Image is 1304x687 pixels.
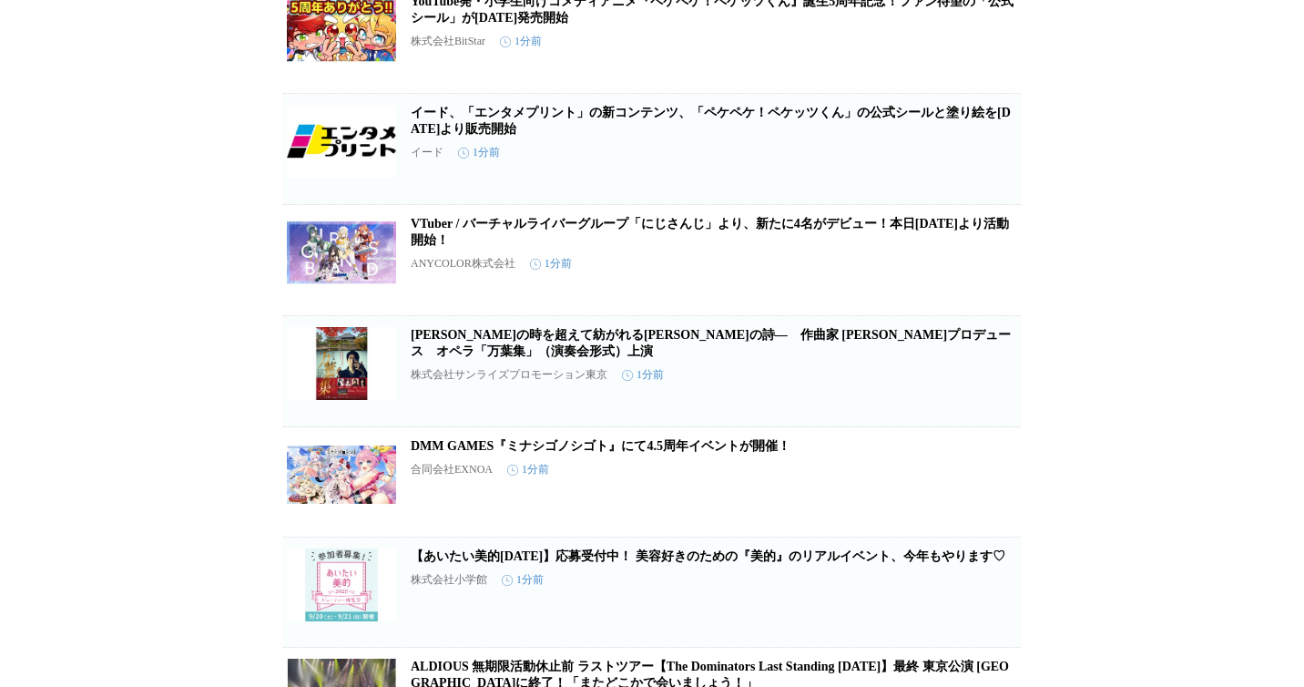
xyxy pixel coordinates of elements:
[287,438,396,511] img: DMM GAMES『ミナシゴノシゴト』にて4.5周年イベントが開催！
[500,34,542,49] time: 1分前
[411,549,1005,563] a: 【あいたい美的[DATE]】応募受付中！ 美容好きのための『美的』のリアルイベント、今年もやります♡
[411,217,1009,247] a: VTuber / バーチャルライバーグループ「にじさんじ」より、新たに4名がデビュー！本日[DATE]より活動開始！
[411,462,493,477] p: 合同会社EXNOA
[411,367,607,383] p: 株式会社サンライズプロモーション東京
[622,367,664,383] time: 1分前
[530,256,572,272] time: 1分前
[411,439,790,453] a: DMM GAMES『ミナシゴノシゴト』にて4.5周年イベントが開催！
[411,328,1011,358] a: [PERSON_NAME]の時を超えて紡がれる[PERSON_NAME]の詩― 作曲家 [PERSON_NAME]プロデュース オペラ「万葉集」（演奏会形式）上演
[287,105,396,178] img: イード、「エンタメプリント」の新コンテンツ、「ペケペケ！ペケッツくん」の公式シールと塗り絵を8月14日（木）より販売開始
[287,549,396,621] img: 【あいたい美的2025】応募受付中！ 美容好きのための『美的』のリアルイベント、今年もやります♡
[411,572,487,588] p: 株式会社小学館
[411,34,485,49] p: 株式会社BitStar
[287,327,396,400] img: 千年の時を超えて紡がれる万葉の詩― 作曲家 千住明氏プロデュース オペラ「万葉集」（演奏会形式）上演
[458,145,500,160] time: 1分前
[411,145,443,160] p: イード
[411,256,515,272] p: ANYCOLOR株式会社
[507,462,549,477] time: 1分前
[411,106,1011,136] a: イード、「エンタメプリント」の新コンテンツ、「ペケペケ！ペケッツくん」の公式シールと塗り絵を[DATE]より販売開始
[287,216,396,289] img: VTuber / バーチャルライバーグループ「にじさんじ」より、新たに4名がデビュー！本日2025年8月14日(木)より活動開始！
[502,572,544,588] time: 1分前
